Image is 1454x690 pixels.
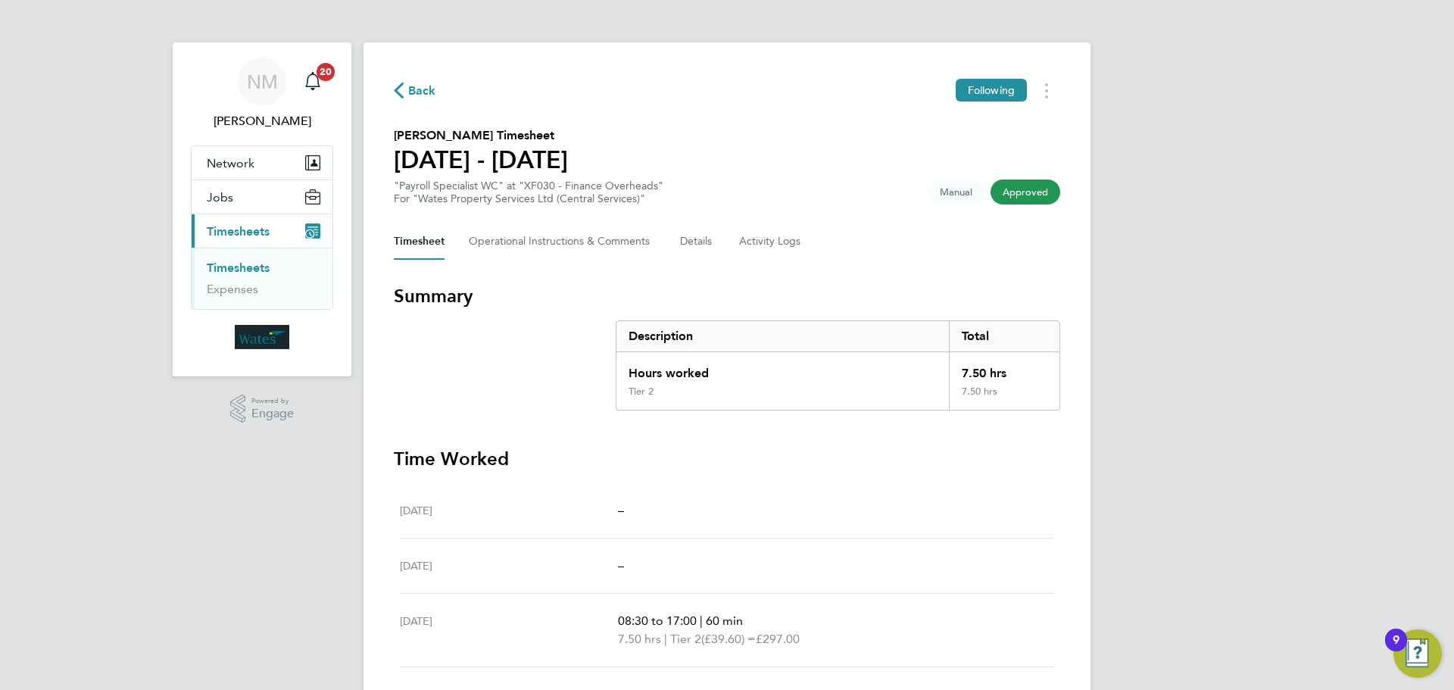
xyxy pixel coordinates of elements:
[664,632,667,646] span: |
[317,63,335,81] span: 20
[949,321,1059,351] div: Total
[408,82,436,100] span: Back
[949,352,1059,386] div: 7.50 hrs
[230,395,295,423] a: Powered byEngage
[191,58,333,130] a: NM[PERSON_NAME]
[949,386,1059,410] div: 7.50 hrs
[701,632,756,646] span: (£39.60) =
[756,632,800,646] span: £297.00
[618,503,624,517] span: –
[618,558,624,573] span: –
[956,79,1027,101] button: Following
[207,282,258,296] a: Expenses
[394,447,1060,471] h3: Time Worked
[400,612,618,648] div: [DATE]
[191,112,333,130] span: Nicola Merchant
[618,632,661,646] span: 7.50 hrs
[192,214,332,248] button: Timesheets
[207,190,233,205] span: Jobs
[247,72,278,92] span: NM
[192,146,332,180] button: Network
[618,614,697,628] span: 08:30 to 17:00
[1393,640,1399,660] div: 9
[616,320,1060,411] div: Summary
[1033,79,1060,102] button: Timesheets Menu
[680,223,715,260] button: Details
[616,352,949,386] div: Hours worked
[629,386,654,398] div: Tier 2
[394,126,568,145] h2: [PERSON_NAME] Timesheet
[192,248,332,309] div: Timesheets
[173,42,351,376] nav: Main navigation
[394,284,1060,308] h3: Summary
[191,325,333,349] a: Go to home page
[739,223,803,260] button: Activity Logs
[706,614,743,628] span: 60 min
[394,180,663,205] div: "Payroll Specialist WC" at "XF030 - Finance Overheads"
[1393,629,1442,678] button: Open Resource Center, 9 new notifications
[251,395,294,407] span: Powered by
[192,180,332,214] button: Jobs
[400,501,618,520] div: [DATE]
[968,83,1015,97] span: Following
[400,557,618,575] div: [DATE]
[207,224,270,239] span: Timesheets
[469,223,656,260] button: Operational Instructions & Comments
[207,156,254,170] span: Network
[207,261,270,275] a: Timesheets
[394,145,568,175] h1: [DATE] - [DATE]
[394,192,663,205] div: For "Wates Property Services Ltd (Central Services)"
[298,58,328,106] a: 20
[670,630,701,648] span: Tier 2
[394,223,445,260] button: Timesheet
[991,180,1060,205] span: This timesheet has been approved.
[235,325,289,349] img: wates-logo-retina.png
[616,321,949,351] div: Description
[928,180,984,205] span: This timesheet was manually created.
[251,407,294,420] span: Engage
[394,81,436,100] button: Back
[700,614,703,628] span: |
